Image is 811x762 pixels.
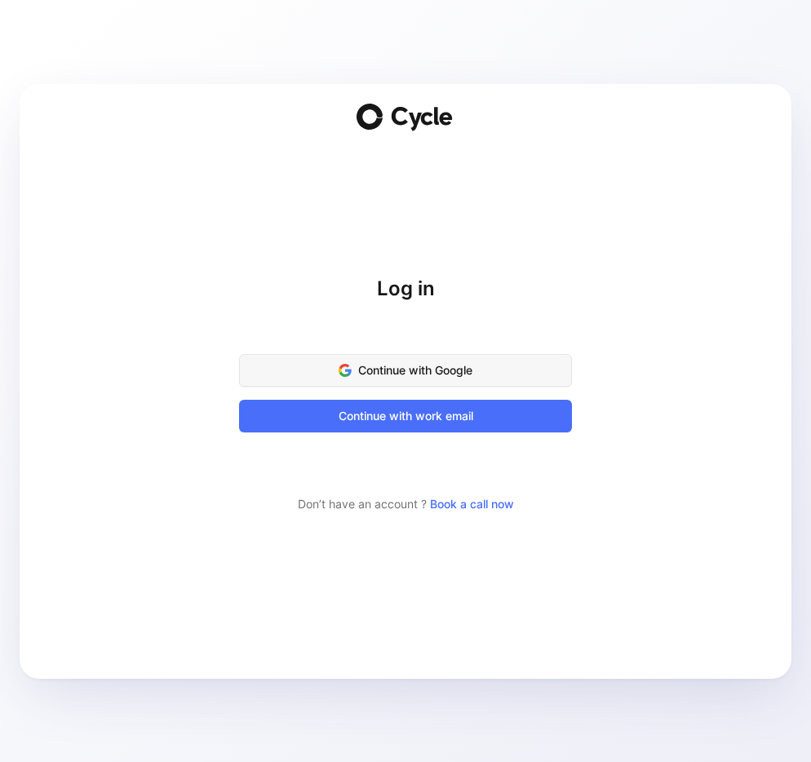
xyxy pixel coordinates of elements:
div: Don’t have an account ? [239,494,572,514]
button: Continue with Google [239,354,572,387]
span: Continue with Google [259,361,552,380]
h1: Log in [239,276,572,302]
a: Book a call now [430,497,514,511]
span: Continue with work email [259,406,552,426]
button: Continue with work email [239,400,572,432]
